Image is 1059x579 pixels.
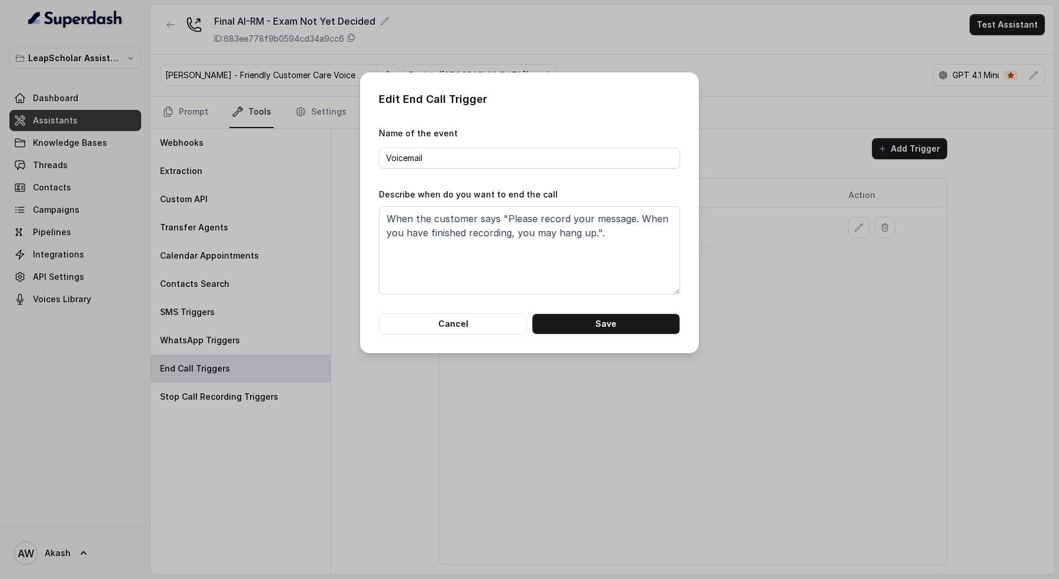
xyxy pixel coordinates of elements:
[379,206,680,294] textarea: When the customer says "Please record your message. When you have finished recording, you may han...
[379,313,527,334] button: Cancel
[379,91,680,108] p: Edit End Call Trigger
[532,313,680,334] button: Save
[379,128,458,138] label: Name of the event
[379,189,558,199] label: Describe when do you want to end the call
